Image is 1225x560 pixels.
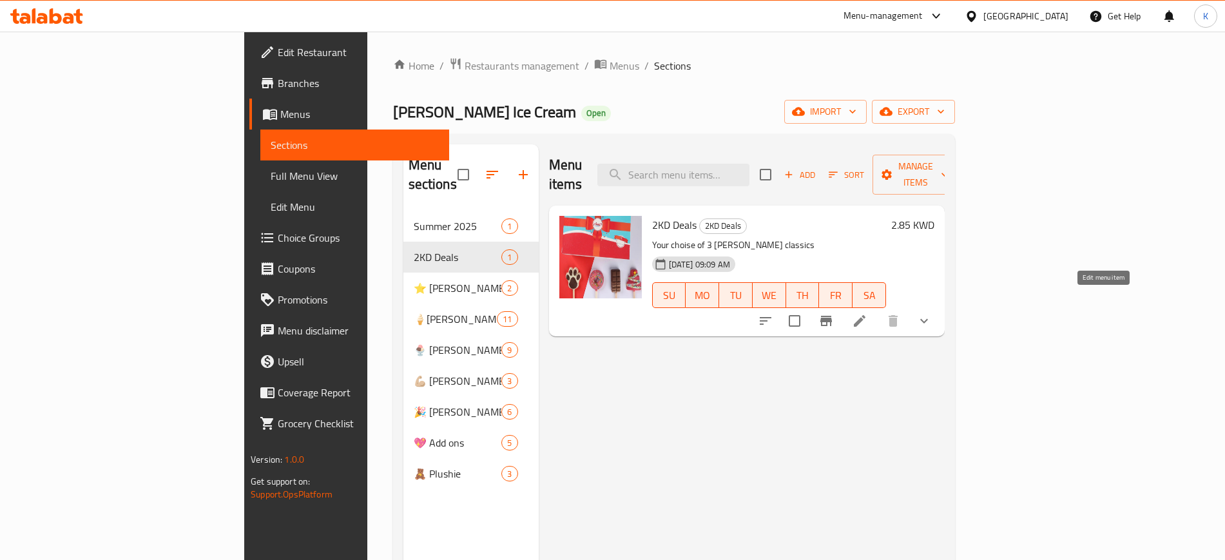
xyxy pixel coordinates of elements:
span: Select all sections [450,161,477,188]
div: 2KD Deals [414,249,502,265]
button: TU [719,282,753,308]
a: Menu disclaimer [249,315,449,346]
a: Choice Groups [249,222,449,253]
a: Menus [594,57,639,74]
button: Add section [508,159,539,190]
span: 1 [502,220,517,233]
span: Get support on: [251,473,310,490]
button: Sort [825,165,867,185]
span: Edit Menu [271,199,438,215]
nav: Menu sections [403,206,539,494]
a: Full Menu View [260,160,449,191]
a: Support.OpsPlatform [251,486,333,503]
span: TU [724,286,748,305]
div: 💪🏼 Anna Healthy [414,373,502,389]
a: Branches [249,68,449,99]
span: 🧸 Plushie [414,466,502,481]
div: ⭐️ Anna Originals [414,280,502,296]
button: Add [779,165,820,185]
nav: breadcrumb [393,57,955,74]
span: 1 [502,251,517,264]
span: 💖 Add ons [414,435,502,450]
span: Open [581,108,611,119]
span: 2KD Deals [700,218,746,233]
span: Choice Groups [278,230,438,246]
button: SU [652,282,686,308]
span: ⭐️ [PERSON_NAME] Originals [414,280,502,296]
div: 🧸 Plushie3 [403,458,539,489]
span: K [1203,9,1208,23]
div: items [501,249,517,265]
span: Summer 2025 [414,218,502,234]
div: Menu-management [844,8,923,24]
span: Manage items [883,159,949,191]
div: items [501,466,517,481]
a: Upsell [249,346,449,377]
div: items [501,342,517,358]
div: 2KD Deals1 [403,242,539,273]
button: WE [753,282,786,308]
div: 🍦[PERSON_NAME] Classics11 [403,304,539,334]
div: items [501,218,517,234]
span: SU [658,286,681,305]
img: 2KD Deals [559,216,642,298]
span: [PERSON_NAME] Ice Cream [393,97,576,126]
button: export [872,100,955,124]
span: SA [858,286,881,305]
h2: Menu items [549,155,583,194]
div: 🎉 Anna Gathering [414,404,502,420]
span: 2KD Deals [652,215,697,235]
div: Open [581,106,611,121]
button: Manage items [873,155,959,195]
button: FR [819,282,853,308]
div: 🍨 [PERSON_NAME]9 [403,334,539,365]
span: 🎉 [PERSON_NAME] Gathering [414,404,502,420]
span: Menu disclaimer [278,323,438,338]
span: Add item [779,165,820,185]
span: Sort sections [477,159,508,190]
span: 🍨 [PERSON_NAME] [414,342,502,358]
span: Branches [278,75,438,91]
span: Sections [271,137,438,153]
button: show more [909,305,940,336]
a: Promotions [249,284,449,315]
span: Upsell [278,354,438,369]
a: Edit Restaurant [249,37,449,68]
span: Add [782,168,817,182]
a: Restaurants management [449,57,579,74]
a: Sections [260,130,449,160]
button: delete [878,305,909,336]
span: Promotions [278,292,438,307]
span: Version: [251,451,282,468]
div: [GEOGRAPHIC_DATA] [983,9,1068,23]
span: WE [758,286,781,305]
button: import [784,100,867,124]
a: Grocery Checklist [249,408,449,439]
span: 3 [502,468,517,480]
div: 🍨 Anna Scoops [414,342,502,358]
span: [DATE] 09:09 AM [664,258,735,271]
span: export [882,104,945,120]
span: Sections [654,58,691,73]
a: Edit Menu [260,191,449,222]
span: Coupons [278,261,438,276]
svg: Show Choices [916,313,932,329]
div: ⭐️ [PERSON_NAME] Originals2 [403,273,539,304]
span: 1.0.0 [284,451,304,468]
span: TH [791,286,815,305]
span: 6 [502,406,517,418]
span: MO [691,286,714,305]
div: items [501,435,517,450]
span: Menus [610,58,639,73]
span: Select section [752,161,779,188]
span: Restaurants management [465,58,579,73]
div: items [501,373,517,389]
p: Your choise of 3 [PERSON_NAME] classics [652,237,886,253]
span: 9 [502,344,517,356]
button: SA [853,282,886,308]
div: Summer 20251 [403,211,539,242]
button: TH [786,282,820,308]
